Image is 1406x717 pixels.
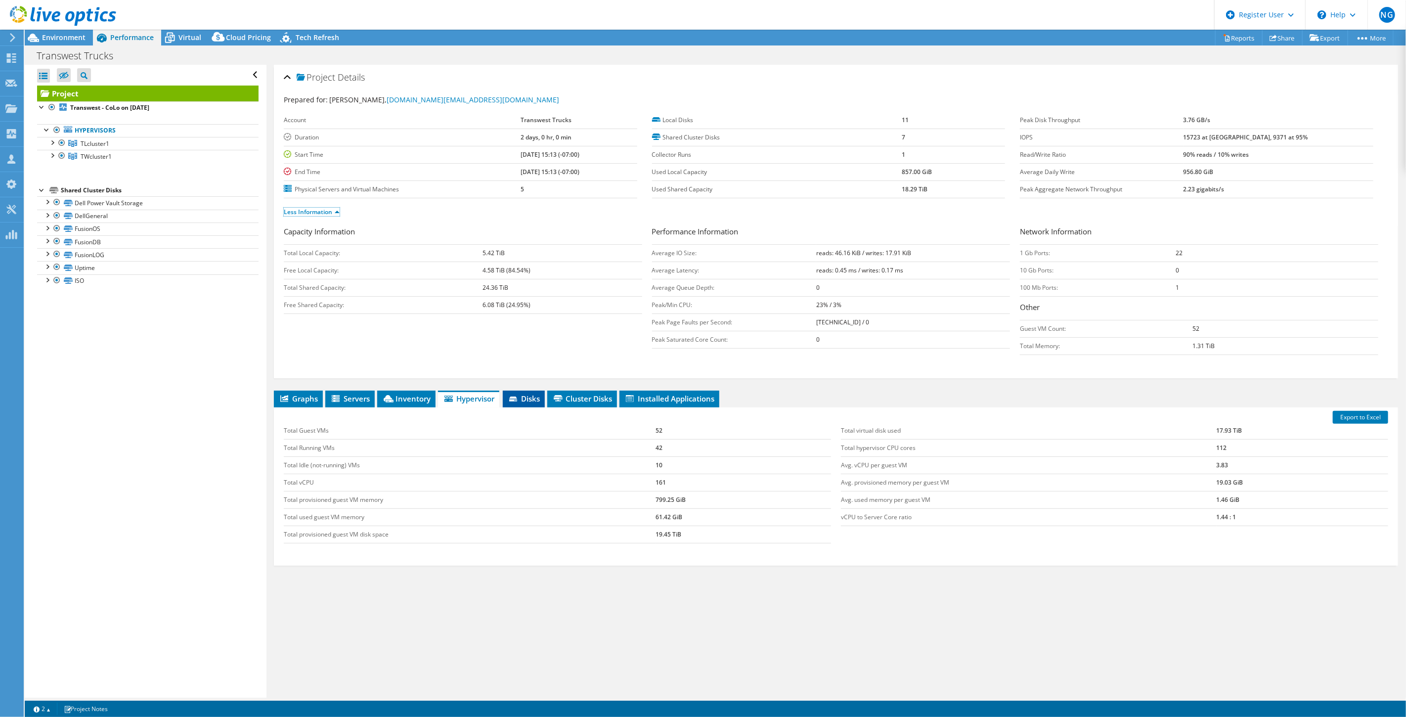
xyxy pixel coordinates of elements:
label: Peak Disk Throughput [1020,115,1184,125]
td: Avg. used memory per guest VM [841,491,1217,508]
h3: Network Information [1020,226,1378,239]
td: Total Shared Capacity: [284,279,483,296]
h3: Other [1020,302,1378,315]
b: 1.31 TiB [1192,342,1215,350]
td: 799.25 GiB [656,491,831,508]
label: Shared Cluster Disks [652,133,902,142]
label: End Time [284,167,521,177]
td: Total Idle (not-running) VMs [284,456,656,474]
td: Average Latency: [652,262,817,279]
td: Total provisioned guest VM memory [284,491,656,508]
span: NG [1379,7,1395,23]
label: Physical Servers and Virtual Machines [284,184,521,194]
span: Cloud Pricing [226,33,271,42]
span: Tech Refresh [296,33,339,42]
b: 52 [1192,324,1199,333]
a: Reports [1215,30,1263,45]
span: Inventory [382,394,431,403]
td: Avg. vCPU per guest VM [841,456,1217,474]
a: [DOMAIN_NAME][EMAIL_ADDRESS][DOMAIN_NAME] [387,95,559,104]
td: Peak Page Faults per Second: [652,314,817,331]
td: Total Memory: [1020,337,1192,355]
td: Peak Saturated Core Count: [652,331,817,348]
h1: Transwest Trucks [32,50,129,61]
b: 1 [1176,283,1179,292]
td: 19.45 TiB [656,526,831,543]
td: Total vCPU [284,474,656,491]
b: 90% reads / 10% writes [1184,150,1249,159]
a: Project Notes [57,703,115,715]
b: reads: 46.16 KiB / writes: 17.91 KiB [816,249,911,257]
label: Used Shared Capacity [652,184,902,194]
td: 19.03 GiB [1217,474,1388,491]
td: 1 Gb Ports: [1020,244,1176,262]
label: Start Time [284,150,521,160]
b: 956.80 GiB [1184,168,1214,176]
b: 1 [902,150,906,159]
span: Virtual [178,33,201,42]
span: Installed Applications [624,394,714,403]
td: Free Local Capacity: [284,262,483,279]
td: Guest VM Count: [1020,320,1192,337]
b: 11 [902,116,909,124]
td: 161 [656,474,831,491]
b: 22 [1176,249,1183,257]
b: 2 days, 0 hr, 0 min [521,133,572,141]
a: Export [1302,30,1348,45]
label: Local Disks [652,115,902,125]
span: Details [338,71,365,83]
label: Account [284,115,521,125]
span: Environment [42,33,86,42]
span: Hypervisor [443,394,494,403]
a: Project [37,86,259,101]
td: 112 [1217,439,1388,456]
svg: \n [1318,10,1326,19]
a: FusionDB [37,235,259,248]
a: TLcluster1 [37,137,259,150]
b: 5 [521,185,525,193]
td: 42 [656,439,831,456]
b: [TECHNICAL_ID] / 0 [816,318,869,326]
b: 15723 at [GEOGRAPHIC_DATA], 9371 at 95% [1184,133,1308,141]
td: Peak/Min CPU: [652,296,817,314]
td: Total virtual disk used [841,422,1217,440]
span: TWcluster1 [81,152,112,161]
td: Total Local Capacity: [284,244,483,262]
a: DellGeneral [37,210,259,223]
td: 1.44 : 1 [1217,508,1388,526]
b: reads: 0.45 ms / writes: 0.17 ms [816,266,903,274]
span: [PERSON_NAME], [329,95,559,104]
a: More [1348,30,1394,45]
span: Servers [330,394,370,403]
b: 0 [816,335,820,344]
label: Peak Aggregate Network Throughput [1020,184,1184,194]
b: [DATE] 15:13 (-07:00) [521,168,580,176]
div: Shared Cluster Disks [61,184,259,196]
a: Dell Power Vault Storage [37,196,259,209]
td: Total provisioned guest VM disk space [284,526,656,543]
b: 5.42 TiB [483,249,505,257]
a: ISO [37,274,259,287]
label: Used Local Capacity [652,167,902,177]
b: 857.00 GiB [902,168,932,176]
b: Transwest Trucks [521,116,572,124]
label: Collector Runs [652,150,902,160]
a: Transwest - CoLo on [DATE] [37,101,259,114]
b: 23% / 3% [816,301,841,309]
a: Share [1262,30,1303,45]
td: Total Guest VMs [284,422,656,440]
b: 6.08 TiB (24.95%) [483,301,531,309]
td: 10 [656,456,831,474]
td: 100 Mb Ports: [1020,279,1176,296]
b: 18.29 TiB [902,185,928,193]
b: 0 [816,283,820,292]
td: Total used guest VM memory [284,508,656,526]
h3: Performance Information [652,226,1011,239]
a: Uptime [37,261,259,274]
a: Less Information [284,208,340,216]
td: 17.93 TiB [1217,422,1388,440]
td: 3.83 [1217,456,1388,474]
td: Free Shared Capacity: [284,296,483,314]
span: Graphs [279,394,318,403]
td: Total hypervisor CPU cores [841,439,1217,456]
